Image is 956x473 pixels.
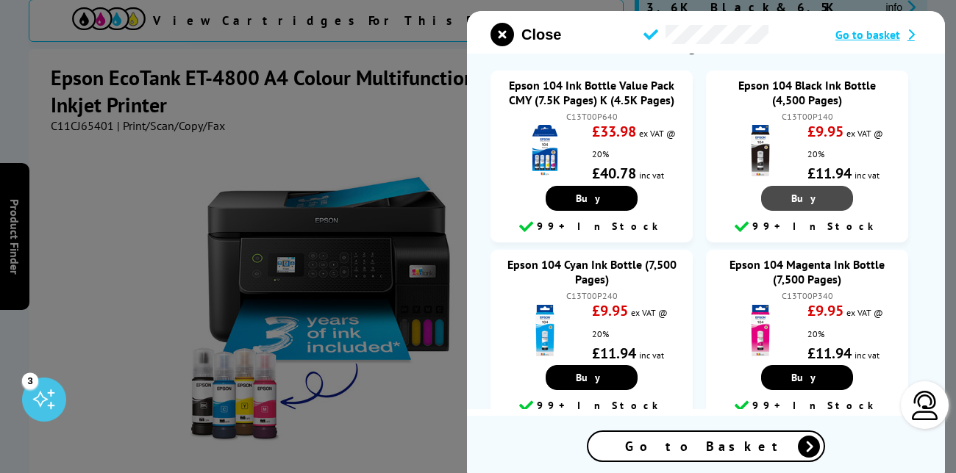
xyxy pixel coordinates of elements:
img: user-headset-light.svg [910,391,940,420]
span: Buy [791,192,823,205]
strong: £9.95 [807,301,843,320]
span: Buy [576,371,607,384]
a: Go to Basket [587,430,825,462]
span: Buy [576,192,607,205]
img: Epson 104 Cyan Ink Bottle (7,500 Pages) [519,305,571,356]
strong: £33.98 [592,122,636,141]
span: inc vat [639,350,664,361]
span: Go to basket [835,27,900,42]
strong: £9.95 [592,301,628,320]
img: Epson 104 Ink Bottle Value Pack CMY (7.5K Pages) K (4.5K Pages) [519,125,571,176]
div: C13T00P640 [505,111,678,122]
a: Epson 104 Cyan Ink Bottle (7,500 Pages) [507,257,677,286]
span: inc vat [855,170,880,181]
strong: £11.94 [592,344,636,363]
div: C13T00P340 [721,290,893,301]
div: C13T00P140 [721,111,893,122]
a: Epson 104 Magenta Ink Bottle (7,500 Pages) [730,257,885,286]
span: ex VAT @ 20% [807,307,883,339]
div: 99+ In Stock [713,397,901,415]
div: 3 [22,372,38,389]
span: inc vat [855,350,880,361]
strong: £11.94 [807,164,852,183]
img: Epson 104 Black Ink Bottle (4,500 Pages) [735,125,786,176]
img: Epson 104 Magenta Ink Bottle (7,500 Pages) [735,305,786,356]
strong: £40.78 [592,164,636,183]
strong: £11.94 [807,344,852,363]
span: Buy [791,371,823,384]
div: 99+ In Stock [713,218,901,236]
div: 99+ In Stock [498,218,685,236]
span: ex VAT @ 20% [592,307,668,339]
div: 99+ In Stock [498,397,685,415]
strong: £9.95 [807,122,843,141]
a: Epson 104 Ink Bottle Value Pack CMY (7.5K Pages) K (4.5K Pages) [509,78,674,107]
div: C13T00P240 [505,290,678,301]
button: close modal [491,23,561,46]
span: inc vat [639,170,664,181]
span: Close [521,26,561,43]
a: Epson 104 Black Ink Bottle (4,500 Pages) [738,78,876,107]
span: Go to Basket [625,438,787,455]
a: Go to basket [835,27,921,42]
